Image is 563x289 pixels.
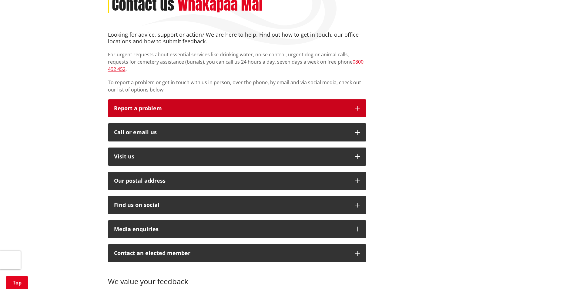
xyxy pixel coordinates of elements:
[114,154,349,160] p: Visit us
[108,148,366,166] button: Visit us
[108,58,364,72] a: 0800 492 452
[108,172,366,190] button: Our postal address
[114,178,349,184] h2: Our postal address
[114,129,349,135] div: Call or email us
[108,51,366,73] p: For urgent requests about essential services like drinking water, noise control, urgent dog or an...
[108,196,366,214] button: Find us on social
[108,268,366,286] h3: We value your feedback
[114,226,349,232] div: Media enquiries
[108,244,366,262] button: Contact an elected member
[108,220,366,238] button: Media enquiries
[535,264,557,285] iframe: Messenger Launcher
[108,79,366,93] p: To report a problem or get in touch with us in person, over the phone, by email and via social me...
[114,202,349,208] div: Find us on social
[6,276,28,289] a: Top
[114,105,349,111] p: Report a problem
[108,32,366,45] h4: Looking for advice, support or action? We are here to help. Find out how to get in touch, our off...
[114,250,349,256] p: Contact an elected member
[108,123,366,141] button: Call or email us
[108,99,366,118] button: Report a problem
